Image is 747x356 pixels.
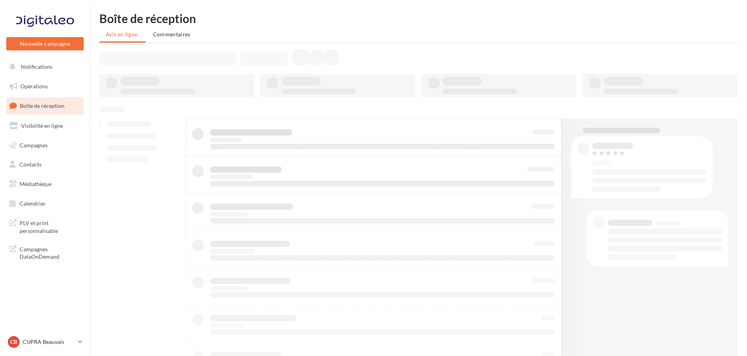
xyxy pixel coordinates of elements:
[20,181,52,187] span: Médiathèque
[5,156,85,173] a: Contacts
[5,215,85,238] a: PLV et print personnalisable
[20,161,41,168] span: Contacts
[5,195,85,212] a: Calendrier
[20,200,46,207] span: Calendrier
[21,122,63,129] span: Visibilité en ligne
[6,335,84,349] a: CB CUPRA Beauvais
[20,141,48,148] span: Campagnes
[5,118,85,134] a: Visibilité en ligne
[20,218,81,234] span: PLV et print personnalisable
[153,31,190,38] span: Commentaires
[5,241,85,264] a: Campagnes DataOnDemand
[5,176,85,192] a: Médiathèque
[99,13,738,24] div: Boîte de réception
[23,338,75,346] p: CUPRA Beauvais
[20,83,48,89] span: Opérations
[5,59,82,75] button: Notifications
[20,244,81,261] span: Campagnes DataOnDemand
[21,63,52,70] span: Notifications
[5,137,85,154] a: Campagnes
[20,102,65,109] span: Boîte de réception
[6,37,84,50] button: Nouvelle campagne
[10,338,17,346] span: CB
[5,97,85,114] a: Boîte de réception
[5,78,85,95] a: Opérations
